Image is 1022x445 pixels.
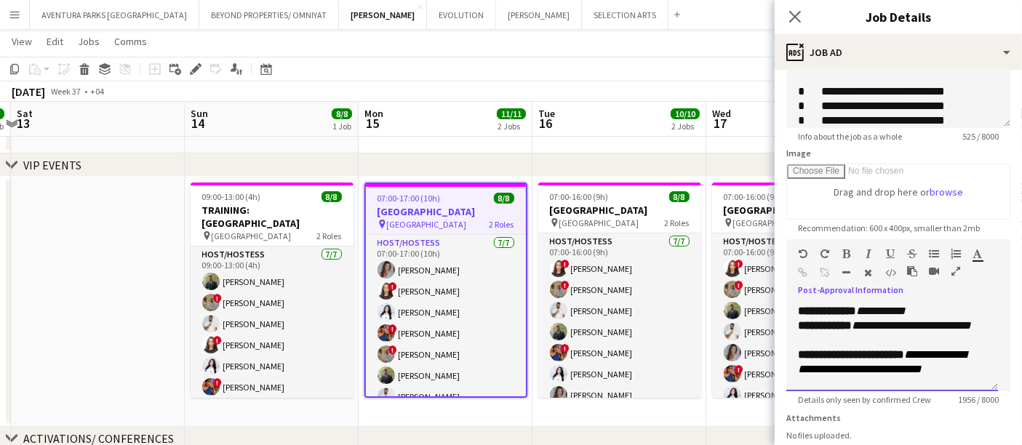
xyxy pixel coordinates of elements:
[538,233,701,409] app-card-role: Host/Hostess7/707:00-16:00 (9h)![PERSON_NAME]![PERSON_NAME][PERSON_NAME][PERSON_NAME]![PERSON_NAM...
[47,35,63,48] span: Edit
[496,1,582,29] button: [PERSON_NAME]
[724,191,783,202] span: 07:00-16:00 (9h)
[12,84,45,99] div: [DATE]
[863,248,874,260] button: Italic
[317,230,342,241] span: 2 Roles
[364,107,383,120] span: Mon
[362,115,383,132] span: 15
[712,183,875,398] app-job-card: 07:00-16:00 (9h)8/8[GEOGRAPHIC_DATA] [GEOGRAPHIC_DATA]2 RolesHost/Hostess7/707:00-16:00 (9h)![PER...
[951,265,961,277] button: Fullscreen
[561,281,570,289] span: !
[786,394,943,405] span: Details only seen by confirmed Crew
[332,108,352,119] span: 8/8
[671,121,699,132] div: 2 Jobs
[712,233,875,409] app-card-role: Host/Hostess7/707:00-16:00 (9h)![PERSON_NAME]![PERSON_NAME][PERSON_NAME][PERSON_NAME][PERSON_NAME...
[191,246,354,422] app-card-role: Host/Hostess7/709:00-13:00 (4h)[PERSON_NAME]![PERSON_NAME][PERSON_NAME]![PERSON_NAME][PERSON_NAME...
[733,217,813,228] span: [GEOGRAPHIC_DATA]
[842,267,852,278] button: Horizontal Line
[951,248,961,260] button: Ordered List
[378,193,441,204] span: 07:00-17:00 (10h)
[213,378,222,387] span: !
[12,35,32,48] span: View
[885,248,895,260] button: Underline
[538,107,555,120] span: Tue
[41,32,69,51] a: Edit
[366,205,526,218] h3: [GEOGRAPHIC_DATA]
[536,115,555,132] span: 16
[550,191,609,202] span: 07:00-16:00 (9h)
[735,365,743,374] span: !
[30,1,199,29] button: AVENTURA PARKS [GEOGRAPHIC_DATA]
[582,1,668,29] button: SELECTION ARTS
[202,191,261,202] span: 09:00-13:00 (4h)
[946,394,1010,405] span: 1956 / 8000
[775,7,1022,26] h3: Job Details
[212,230,292,241] span: [GEOGRAPHIC_DATA]
[775,35,1022,70] div: Job Ad
[191,107,208,120] span: Sun
[332,121,351,132] div: 1 Job
[885,267,895,278] button: HTML Code
[973,248,983,260] button: Text Color
[907,248,917,260] button: Strikethrough
[72,32,105,51] a: Jobs
[364,183,527,398] app-job-card: 07:00-17:00 (10h)8/8[GEOGRAPHIC_DATA] [GEOGRAPHIC_DATA]2 RolesHost/Hostess7/707:00-17:00 (10h)[PE...
[735,260,743,268] span: !
[339,1,427,29] button: [PERSON_NAME]
[108,32,153,51] a: Comms
[538,204,701,217] h3: [GEOGRAPHIC_DATA]
[199,1,339,29] button: BEYOND PROPERTIES/ OMNIYAT
[494,193,514,204] span: 8/8
[366,235,526,411] app-card-role: Host/Hostess7/707:00-17:00 (10h)[PERSON_NAME]![PERSON_NAME][PERSON_NAME]![PERSON_NAME]![PERSON_NA...
[820,248,830,260] button: Redo
[427,1,496,29] button: EVOLUTION
[213,336,222,345] span: !
[23,158,81,172] div: VIP EVENTS
[929,265,939,277] button: Insert video
[863,267,874,278] button: Clear Formatting
[561,344,570,353] span: !
[90,86,104,97] div: +04
[497,108,526,119] span: 11/11
[665,217,690,228] span: 2 Roles
[786,222,991,233] span: Recommendation: 600 x 400px, smaller than 2mb
[786,131,914,142] span: Info about the job as a whole
[538,183,701,398] app-job-card: 07:00-16:00 (9h)8/8[GEOGRAPHIC_DATA] [GEOGRAPHIC_DATA]2 RolesHost/Hostess7/707:00-16:00 (9h)![PER...
[786,430,1010,441] div: No files uploaded.
[842,248,852,260] button: Bold
[669,191,690,202] span: 8/8
[907,265,917,277] button: Paste as plain text
[48,86,84,97] span: Week 37
[213,294,222,302] span: !
[786,412,841,423] label: Attachments
[712,107,731,120] span: Wed
[17,107,33,120] span: Sat
[388,345,397,354] span: !
[712,204,875,217] h3: [GEOGRAPHIC_DATA]
[735,281,743,289] span: !
[388,282,397,291] span: !
[490,219,514,230] span: 2 Roles
[798,248,808,260] button: Undo
[188,115,208,132] span: 14
[114,35,147,48] span: Comms
[498,121,525,132] div: 2 Jobs
[191,204,354,230] h3: TRAINING: [GEOGRAPHIC_DATA]
[15,115,33,132] span: 13
[388,324,397,333] span: !
[671,108,700,119] span: 10/10
[6,32,38,51] a: View
[322,191,342,202] span: 8/8
[561,260,570,268] span: !
[387,219,467,230] span: [GEOGRAPHIC_DATA]
[951,131,1010,142] span: 525 / 8000
[559,217,639,228] span: [GEOGRAPHIC_DATA]
[929,248,939,260] button: Unordered List
[191,183,354,398] app-job-card: 09:00-13:00 (4h)8/8TRAINING: [GEOGRAPHIC_DATA] [GEOGRAPHIC_DATA]2 RolesHost/Hostess7/709:00-13:00...
[710,115,731,132] span: 17
[78,35,100,48] span: Jobs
